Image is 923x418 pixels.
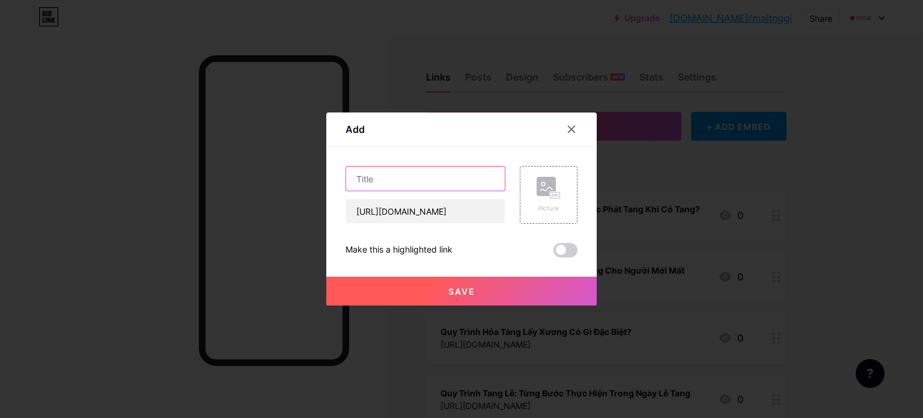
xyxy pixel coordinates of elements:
[346,199,505,223] input: URL
[537,204,561,213] div: Picture
[326,277,597,306] button: Save
[448,286,475,297] span: Save
[346,243,452,257] div: Make this a highlighted link
[346,167,505,191] input: Title
[346,122,365,137] div: Add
